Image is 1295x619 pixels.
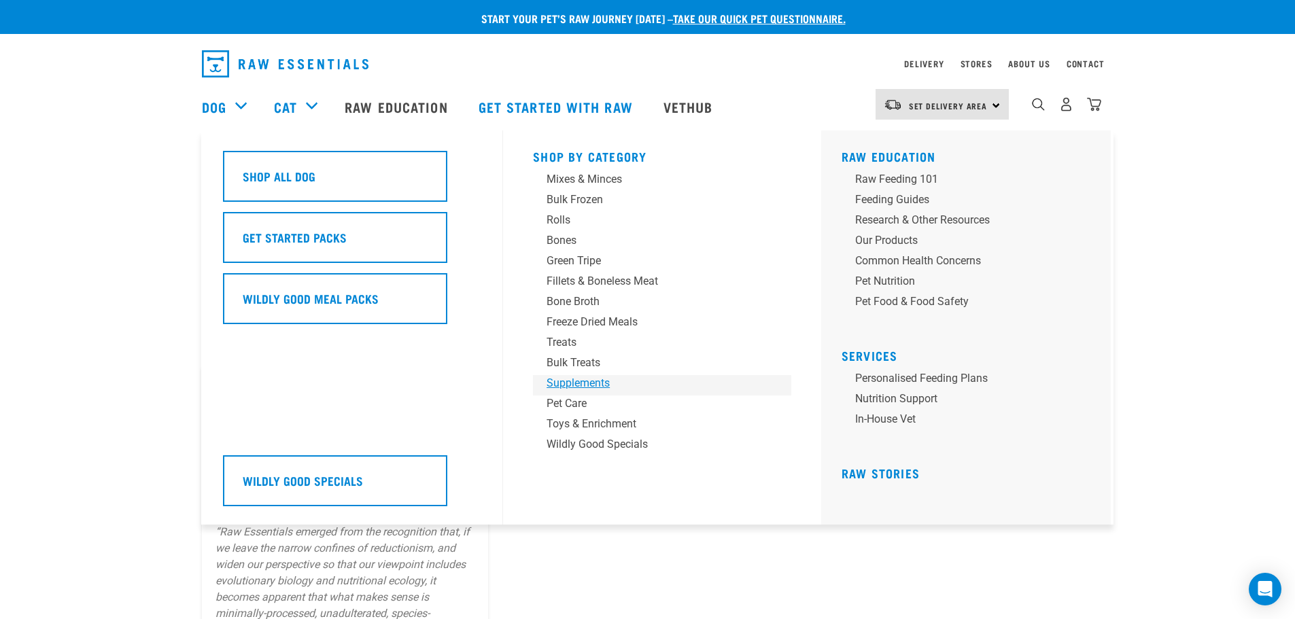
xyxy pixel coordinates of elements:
a: Our Products [842,232,1100,253]
a: Rolls [533,212,791,232]
div: Our Products [855,232,1067,249]
div: Common Health Concerns [855,253,1067,269]
a: Bones [533,232,791,253]
a: Personalised Feeding Plans [842,370,1100,391]
a: Wildly Good Specials [533,436,791,457]
img: van-moving.png [884,99,902,111]
span: Set Delivery Area [909,103,988,108]
div: Fillets & Boneless Meat [547,273,759,289]
a: Vethub [650,79,730,134]
div: Wildly Good Specials [547,436,759,453]
a: Freeze Dried Meals [533,314,791,334]
a: Cat [274,96,297,117]
a: Raw Feeding 101 [842,171,1100,192]
div: Bone Broth [547,294,759,310]
a: Pet Care [533,395,791,416]
a: Mixes & Minces [533,171,791,192]
a: Raw Stories [842,470,920,476]
a: Bulk Frozen [533,192,791,212]
a: Pet Nutrition [842,273,1100,294]
a: take our quick pet questionnaire. [673,15,846,21]
a: Delivery [904,61,944,66]
a: Raw Education [842,153,936,160]
a: Bulk Treats [533,355,791,375]
a: Raw Education [331,79,464,134]
a: About Us [1008,61,1050,66]
h5: Shop By Category [533,149,791,160]
a: Dog [202,96,226,117]
a: Nutrition Support [842,391,1100,411]
a: Common Health Concerns [842,253,1100,273]
img: home-icon@2x.png [1087,97,1101,111]
a: Research & Other Resources [842,212,1100,232]
div: Pet Care [547,395,759,412]
a: Treats [533,334,791,355]
div: Bulk Treats [547,355,759,371]
div: Feeding Guides [855,192,1067,208]
a: Get Started Packs [223,212,481,273]
a: Supplements [533,375,791,395]
a: Stores [961,61,992,66]
div: Research & Other Resources [855,212,1067,228]
a: Toys & Enrichment [533,416,791,436]
h5: Wildly Good Specials [243,472,363,489]
div: Raw Feeding 101 [855,171,1067,188]
div: Green Tripe [547,253,759,269]
div: Rolls [547,212,759,228]
h5: Services [842,349,1100,359]
h5: Shop All Dog [243,167,315,185]
div: Freeze Dried Meals [547,314,759,330]
a: Shop All Dog [223,151,481,212]
div: Bones [547,232,759,249]
img: user.png [1059,97,1073,111]
a: Green Tripe [533,253,791,273]
a: Feeding Guides [842,192,1100,212]
div: Supplements [547,375,759,391]
img: home-icon-1@2x.png [1032,98,1045,111]
a: Pet Food & Food Safety [842,294,1100,314]
nav: dropdown navigation [191,45,1105,83]
img: Raw Essentials Logo [202,50,368,77]
a: Contact [1067,61,1105,66]
a: Get started with Raw [465,79,650,134]
a: Wildly Good Meal Packs [223,273,481,334]
h5: Wildly Good Meal Packs [243,289,379,307]
a: In-house vet [842,411,1100,431]
div: Mixes & Minces [547,171,759,188]
div: Pet Food & Food Safety [855,294,1067,310]
a: Fillets & Boneless Meat [533,273,791,294]
div: Open Intercom Messenger [1249,573,1281,605]
div: Pet Nutrition [855,273,1067,289]
h5: Get Started Packs [243,228,347,246]
a: Wildly Good Specials [223,455,481,516]
a: Bone Broth [533,294,791,314]
div: Bulk Frozen [547,192,759,208]
div: Treats [547,334,759,351]
div: Toys & Enrichment [547,416,759,432]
